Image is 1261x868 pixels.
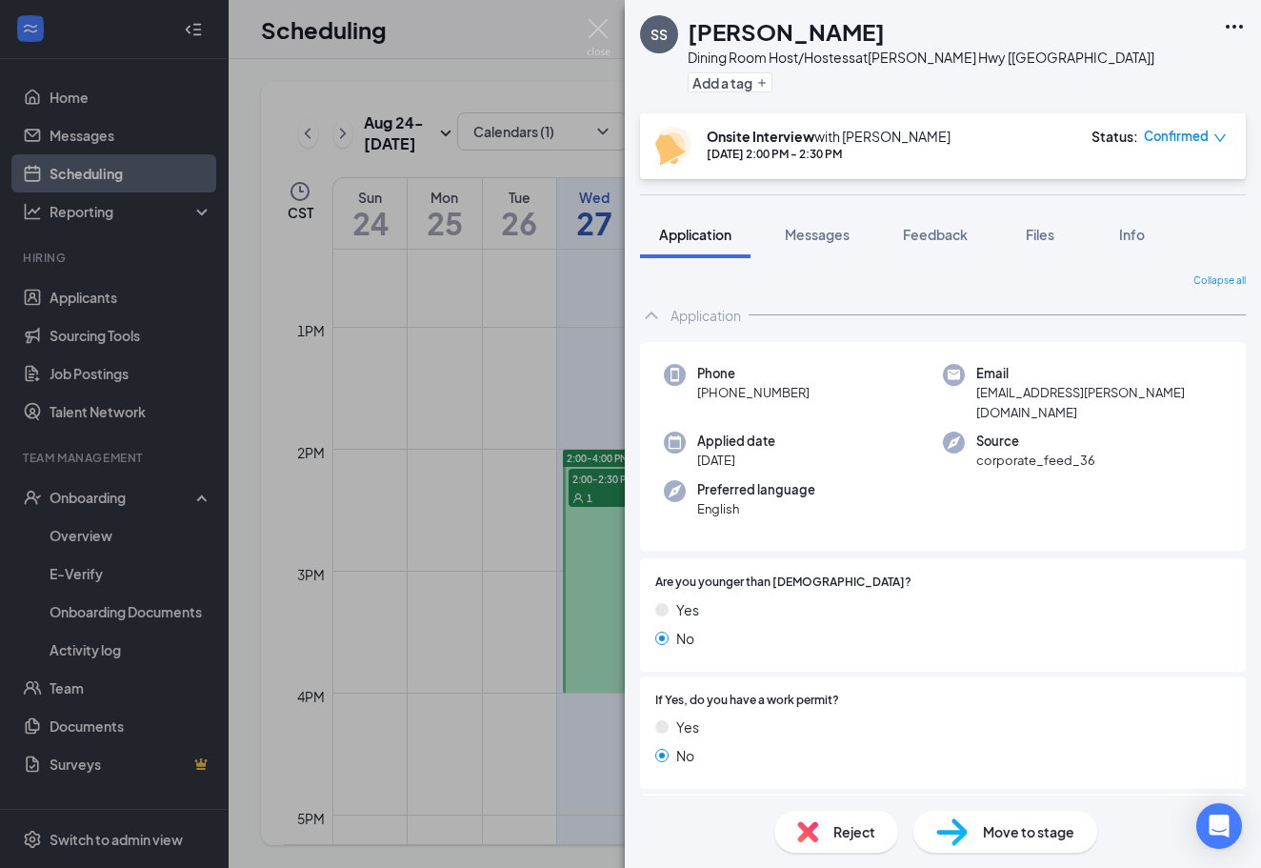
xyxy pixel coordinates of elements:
svg: Ellipses [1223,15,1246,38]
span: corporate_feed_36 [976,451,1095,470]
span: Phone [697,364,810,383]
div: Dining Room Host/Hostess at [PERSON_NAME] Hwy [[GEOGRAPHIC_DATA]] [688,48,1154,67]
span: Source [976,432,1095,451]
div: Open Intercom Messenger [1196,803,1242,849]
div: [DATE] 2:00 PM - 2:30 PM [707,146,951,162]
div: Status : [1091,127,1138,146]
span: Yes [676,599,699,620]
div: Application [671,306,741,325]
span: Reject [833,821,875,842]
svg: ChevronUp [640,304,663,327]
span: If Yes, do you have a work permit? [655,692,839,710]
span: Application [659,226,731,243]
span: No [676,745,694,766]
svg: Plus [756,77,768,89]
span: Yes [676,717,699,737]
span: [DATE] [697,451,775,470]
h1: [PERSON_NAME] [688,15,885,48]
div: SS [651,25,668,44]
span: Applied date [697,432,775,451]
span: Email [976,364,1222,383]
span: down [1213,131,1227,145]
span: Collapse all [1193,273,1246,289]
b: Onsite Interview [707,128,814,145]
span: Preferred language [697,480,815,499]
span: Move to stage [983,821,1074,842]
span: [EMAIL_ADDRESS][PERSON_NAME][DOMAIN_NAME] [976,383,1222,422]
span: Feedback [903,226,968,243]
span: Confirmed [1144,127,1209,146]
button: PlusAdd a tag [688,72,772,92]
span: No [676,628,694,649]
div: with [PERSON_NAME] [707,127,951,146]
span: Files [1026,226,1054,243]
span: Are you younger than [DEMOGRAPHIC_DATA]? [655,574,911,592]
span: [PHONE_NUMBER] [697,383,810,402]
span: Info [1119,226,1145,243]
span: Messages [785,226,850,243]
span: English [697,499,815,518]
